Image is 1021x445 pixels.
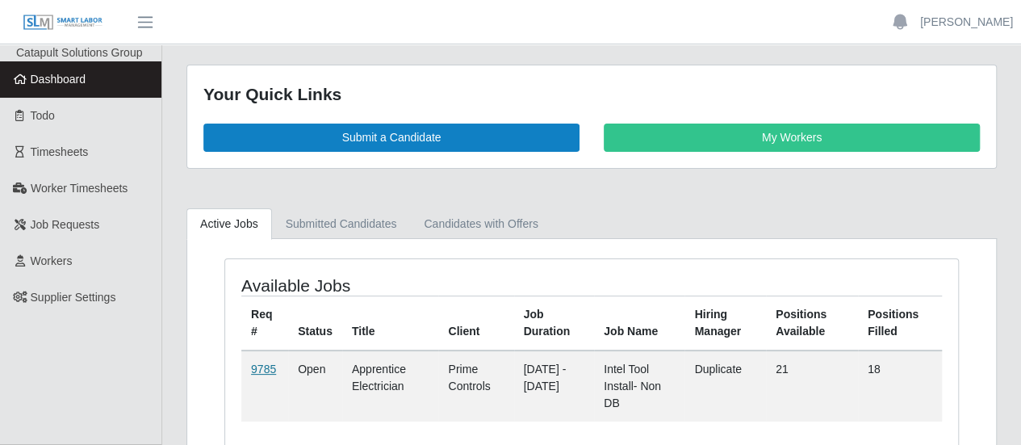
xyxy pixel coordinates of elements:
span: Workers [31,254,73,267]
span: Worker Timesheets [31,182,128,195]
td: Apprentice Electrician [342,351,439,422]
th: Positions Filled [858,296,942,351]
th: Title [342,296,439,351]
span: Supplier Settings [31,291,116,304]
td: Duplicate [684,351,766,422]
a: Active Jobs [186,208,272,240]
td: [DATE] - [DATE] [514,351,595,422]
span: Catapult Solutions Group [16,46,142,59]
span: Todo [31,109,55,122]
th: Job Duration [514,296,595,351]
span: Job Requests [31,218,100,231]
th: Status [288,296,342,351]
h4: Available Jobs [241,275,519,296]
td: Intel Tool Install- Non DB [594,351,684,422]
td: Prime Controls [438,351,513,422]
th: Req # [241,296,288,351]
th: Job Name [594,296,684,351]
td: 18 [858,351,942,422]
span: Dashboard [31,73,86,86]
a: [PERSON_NAME] [920,14,1013,31]
a: Submitted Candidates [272,208,411,240]
th: Hiring Manager [684,296,766,351]
td: 21 [766,351,858,422]
a: Candidates with Offers [410,208,551,240]
th: Positions Available [766,296,858,351]
a: Submit a Candidate [203,124,580,152]
span: Timesheets [31,145,89,158]
div: Your Quick Links [203,82,980,107]
a: My Workers [604,124,980,152]
img: SLM Logo [23,14,103,31]
td: Open [288,351,342,422]
th: Client [438,296,513,351]
a: 9785 [251,363,276,376]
